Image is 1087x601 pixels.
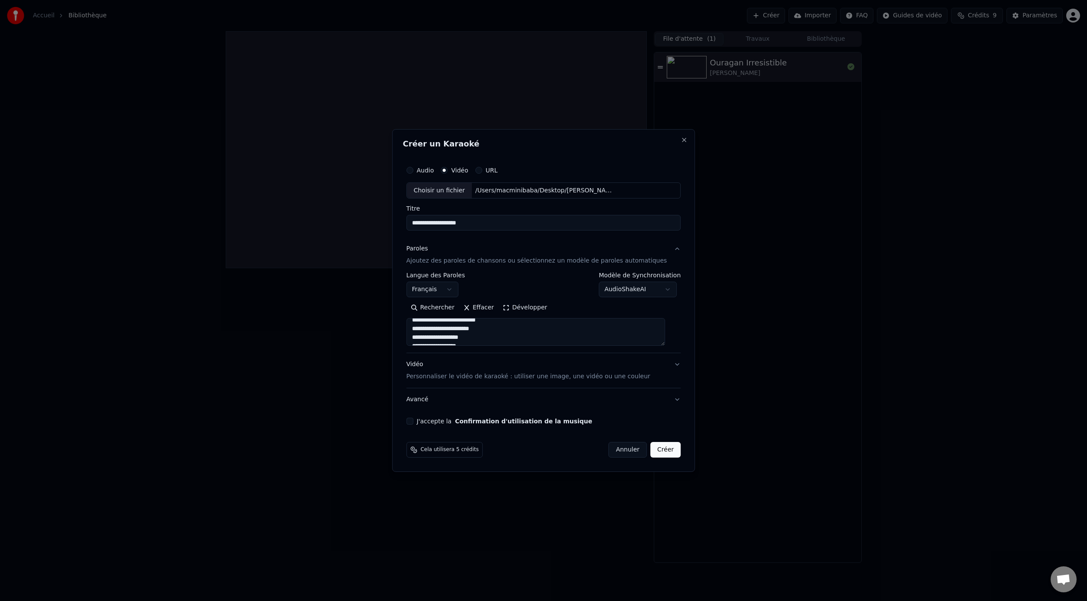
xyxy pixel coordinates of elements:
div: Vidéo [406,361,650,381]
button: Créer [650,442,681,458]
button: Effacer [459,301,498,315]
div: Choisir un fichier [407,183,472,198]
div: /Users/macminibaba/Desktop/[PERSON_NAME] - 1965.mp4 [472,186,619,195]
label: J'accepte la [417,418,592,424]
label: Vidéo [451,167,468,173]
button: J'accepte la [455,418,592,424]
p: Ajoutez des paroles de chansons ou sélectionnez un modèle de paroles automatiques [406,257,667,266]
label: Langue des Paroles [406,273,465,279]
button: Annuler [609,442,647,458]
button: Développer [498,301,552,315]
button: Avancé [406,388,681,411]
div: Paroles [406,245,428,253]
label: URL [486,167,498,173]
label: Audio [417,167,434,173]
div: ParolesAjoutez des paroles de chansons ou sélectionnez un modèle de paroles automatiques [406,273,681,353]
label: Titre [406,206,681,212]
h2: Créer un Karaoké [403,140,685,148]
button: Rechercher [406,301,459,315]
button: VidéoPersonnaliser le vidéo de karaoké : utiliser une image, une vidéo ou une couleur [406,354,681,388]
button: ParolesAjoutez des paroles de chansons ou sélectionnez un modèle de paroles automatiques [406,238,681,273]
label: Modèle de Synchronisation [599,273,681,279]
span: Cela utilisera 5 crédits [421,446,479,453]
p: Personnaliser le vidéo de karaoké : utiliser une image, une vidéo ou une couleur [406,372,650,381]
